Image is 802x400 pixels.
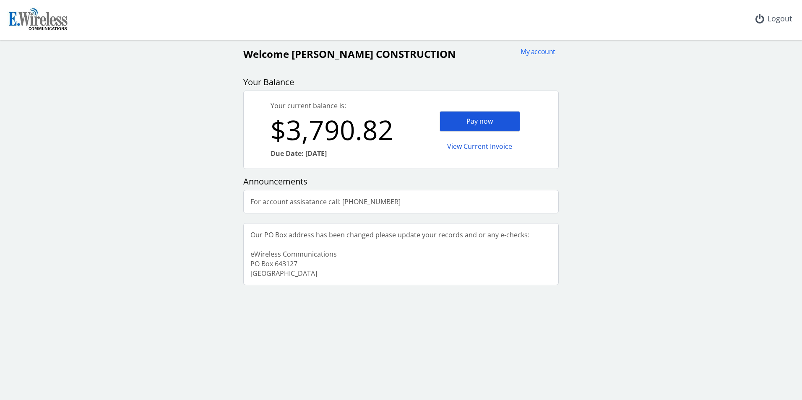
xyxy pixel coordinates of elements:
[243,176,307,187] span: Announcements
[515,47,555,57] div: My account
[244,223,536,285] div: Our PO Box address has been changed please update your records and or any e-checks: eWireless Com...
[271,111,401,149] div: $3,790.82
[440,137,520,156] div: View Current Invoice
[440,111,520,132] div: Pay now
[243,76,294,88] span: Your Balance
[244,190,407,213] div: For account assisatance call: [PHONE_NUMBER]
[243,47,289,61] span: Welcome
[271,101,401,111] div: Your current balance is:
[271,149,401,158] div: Due Date: [DATE]
[292,47,456,61] span: [PERSON_NAME] CONSTRUCTION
